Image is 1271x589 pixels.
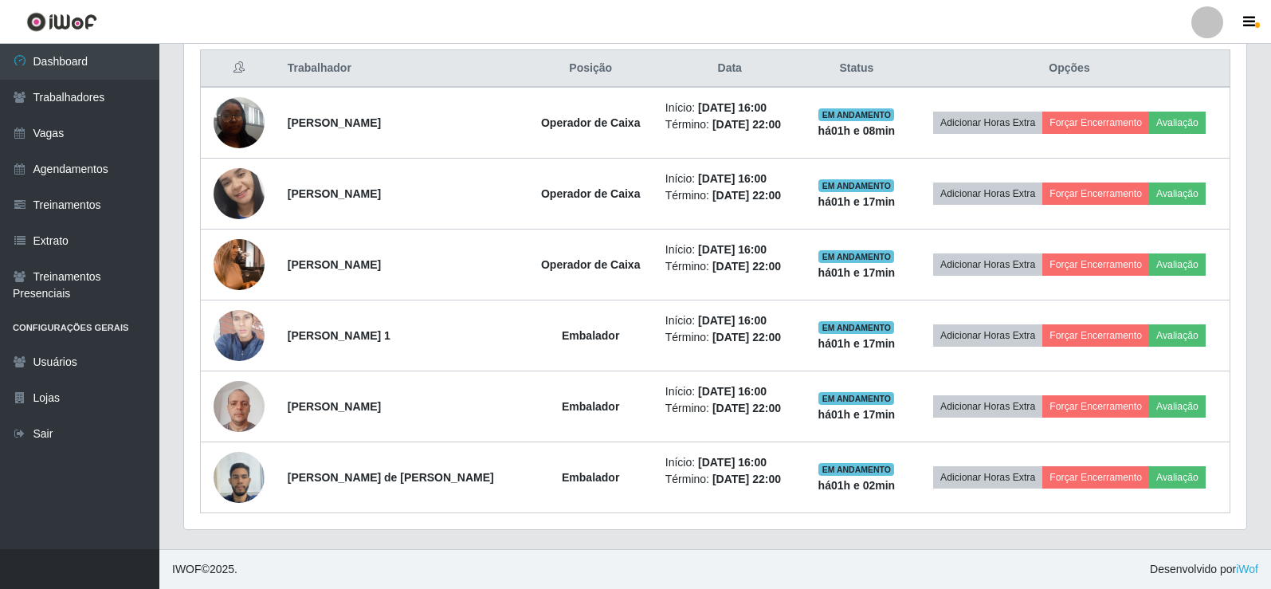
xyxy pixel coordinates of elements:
[665,329,794,346] li: Término:
[818,124,896,137] strong: há 01 h e 08 min
[1042,466,1149,489] button: Forçar Encerramento
[712,260,781,273] time: [DATE] 22:00
[541,116,641,129] strong: Operador de Caixa
[818,408,896,421] strong: há 01 h e 17 min
[26,12,97,32] img: CoreUI Logo
[698,314,767,327] time: [DATE] 16:00
[665,116,794,133] li: Término:
[562,471,619,484] strong: Embalador
[1149,112,1206,134] button: Avaliação
[818,179,894,192] span: EM ANDAMENTO
[1042,183,1149,205] button: Forçar Encerramento
[818,337,896,350] strong: há 01 h e 17 min
[933,324,1042,347] button: Adicionar Horas Extra
[541,187,641,200] strong: Operador de Caixa
[1236,563,1258,575] a: iWof
[1150,561,1258,578] span: Desenvolvido por
[804,50,909,88] th: Status
[665,454,794,471] li: Início:
[172,561,237,578] span: © 2025 .
[656,50,804,88] th: Data
[712,189,781,202] time: [DATE] 22:00
[288,187,381,200] strong: [PERSON_NAME]
[818,195,896,208] strong: há 01 h e 17 min
[698,172,767,185] time: [DATE] 16:00
[1149,466,1206,489] button: Avaliação
[698,101,767,114] time: [DATE] 16:00
[665,400,794,417] li: Término:
[933,253,1042,276] button: Adicionar Horas Extra
[1042,112,1149,134] button: Forçar Encerramento
[1042,253,1149,276] button: Forçar Encerramento
[288,329,390,342] strong: [PERSON_NAME] 1
[818,463,894,476] span: EM ANDAMENTO
[665,383,794,400] li: Início:
[665,241,794,258] li: Início:
[214,219,265,310] img: 1740599758812.jpeg
[665,471,794,488] li: Término:
[1149,183,1206,205] button: Avaliação
[288,258,381,271] strong: [PERSON_NAME]
[1042,324,1149,347] button: Forçar Encerramento
[665,187,794,204] li: Término:
[818,479,896,492] strong: há 01 h e 02 min
[712,118,781,131] time: [DATE] 22:00
[818,321,894,334] span: EM ANDAMENTO
[698,243,767,256] time: [DATE] 16:00
[541,258,641,271] strong: Operador de Caixa
[214,372,265,440] img: 1723391026413.jpeg
[698,456,767,469] time: [DATE] 16:00
[214,88,265,156] img: 1702981001792.jpeg
[562,329,619,342] strong: Embalador
[909,50,1230,88] th: Opções
[933,395,1042,418] button: Adicionar Horas Extra
[712,473,781,485] time: [DATE] 22:00
[278,50,526,88] th: Trabalhador
[665,312,794,329] li: Início:
[665,100,794,116] li: Início:
[712,331,781,344] time: [DATE] 22:00
[1149,324,1206,347] button: Avaliação
[698,385,767,398] time: [DATE] 16:00
[933,183,1042,205] button: Adicionar Horas Extra
[665,171,794,187] li: Início:
[172,563,202,575] span: IWOF
[214,443,265,511] img: 1736956846445.jpeg
[933,112,1042,134] button: Adicionar Horas Extra
[288,400,381,413] strong: [PERSON_NAME]
[665,258,794,275] li: Término:
[288,471,494,484] strong: [PERSON_NAME] de [PERSON_NAME]
[1149,253,1206,276] button: Avaliação
[1042,395,1149,418] button: Forçar Encerramento
[818,250,894,263] span: EM ANDAMENTO
[214,290,265,381] img: 1695721105574.jpeg
[288,116,381,129] strong: [PERSON_NAME]
[526,50,656,88] th: Posição
[1149,395,1206,418] button: Avaliação
[818,392,894,405] span: EM ANDAMENTO
[818,266,896,279] strong: há 01 h e 17 min
[712,402,781,414] time: [DATE] 22:00
[214,137,265,250] img: 1708293038920.jpeg
[933,466,1042,489] button: Adicionar Horas Extra
[818,108,894,121] span: EM ANDAMENTO
[562,400,619,413] strong: Embalador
